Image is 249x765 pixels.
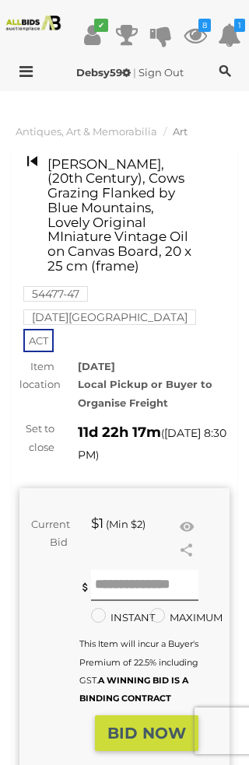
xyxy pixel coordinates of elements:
a: Debsy59 [76,66,133,79]
a: 1 [218,21,241,49]
span: ACT [23,329,54,352]
i: ✔ [94,19,108,32]
a: ✔ [81,21,104,49]
a: Antiques, Art & Memorabilia [16,125,157,138]
mark: [DATE][GEOGRAPHIC_DATA] [23,309,196,325]
a: 8 [184,21,207,49]
div: Current Bid [19,515,79,552]
b: A WINNING BID IS A BINDING CONTRACT [79,675,188,704]
span: (Min $2) [106,518,146,530]
strong: BID NOW [107,724,186,742]
span: [DATE] 8:30 PM [78,426,226,461]
strong: [DATE] [78,360,115,372]
h1: [PERSON_NAME], (20th Century), Cows Grazing Flanked by Blue Mountains, Lovely Original MIniature ... [47,157,196,274]
a: Sign Out [139,66,184,79]
a: 54477-47 [23,288,88,300]
label: MAXIMUM [150,609,187,627]
label: INSTANT [91,609,128,627]
i: 1 [234,19,245,32]
span: | [133,66,136,79]
small: This Item will incur a Buyer's Premium of 22.5% including GST. [79,638,198,704]
strong: Debsy59 [76,66,131,79]
i: 8 [198,19,211,32]
a: Art [173,125,188,138]
span: ( ) [78,427,226,460]
div: Set to close [8,420,66,456]
div: Item location [8,358,66,394]
button: BID NOW [95,715,198,752]
strong: $1 [91,515,103,531]
strong: Local Pickup or Buyer to Organise Freight [78,378,212,408]
a: [DATE][GEOGRAPHIC_DATA] [23,311,196,323]
mark: 54477-47 [23,286,88,302]
strong: 11d 22h 17m [78,424,161,441]
img: Allbids.com.au [3,16,64,31]
li: Watch this item [175,515,198,539]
